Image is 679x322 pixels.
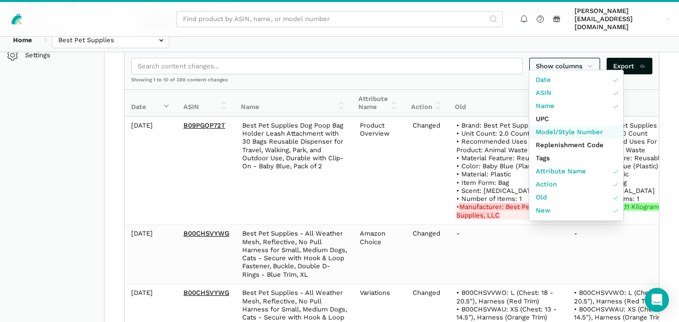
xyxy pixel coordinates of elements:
span: Action [536,179,557,189]
span: Date [536,75,551,85]
a: Name [529,99,623,113]
a: Old [529,191,623,204]
a: Replenishment Code [529,139,623,152]
span: Model/Style Number [536,127,603,137]
span: Attribute Name [536,166,586,176]
div: Open Intercom Messenger [645,288,669,312]
a: New [529,204,623,217]
span: UPC [536,114,549,124]
a: Attribute Name [529,165,623,178]
span: [PERSON_NAME][EMAIL_ADDRESS][DOMAIN_NAME] [574,7,662,32]
a: Home [7,32,39,49]
a: UPC [529,113,623,126]
span: Name [536,101,554,111]
span: Old [536,192,547,202]
input: Find product by ASIN, name, or model number [176,11,503,28]
a: Tags [529,152,623,165]
input: Best Pet Supplies [52,32,169,49]
a: Model/Style Number [529,126,623,139]
span: Replenishment Code [536,140,604,150]
span: New [536,205,550,216]
a: Date [529,73,623,86]
a: [PERSON_NAME][EMAIL_ADDRESS][DOMAIN_NAME] [571,6,673,33]
a: ASIN [529,86,623,99]
span: Tags [536,153,550,163]
a: Action [529,178,623,191]
span: ASIN [536,88,551,98]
